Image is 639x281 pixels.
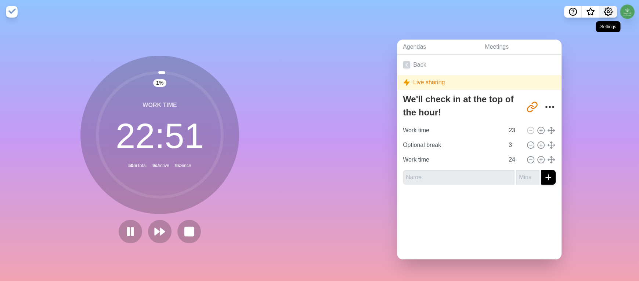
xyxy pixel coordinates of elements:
[542,100,557,114] button: More
[564,6,582,18] button: Help
[400,123,504,138] input: Name
[525,100,539,114] button: Share link
[397,55,562,75] a: Back
[397,75,562,90] div: Live sharing
[479,40,562,55] a: Meetings
[506,123,523,138] input: Mins
[582,6,599,18] button: What’s new
[506,152,523,167] input: Mins
[400,138,504,152] input: Name
[6,6,18,18] img: timeblocks logo
[506,138,523,152] input: Mins
[599,6,617,18] button: Settings
[516,170,539,185] input: Mins
[397,40,479,55] a: Agendas
[400,152,504,167] input: Name
[403,170,515,185] input: Name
